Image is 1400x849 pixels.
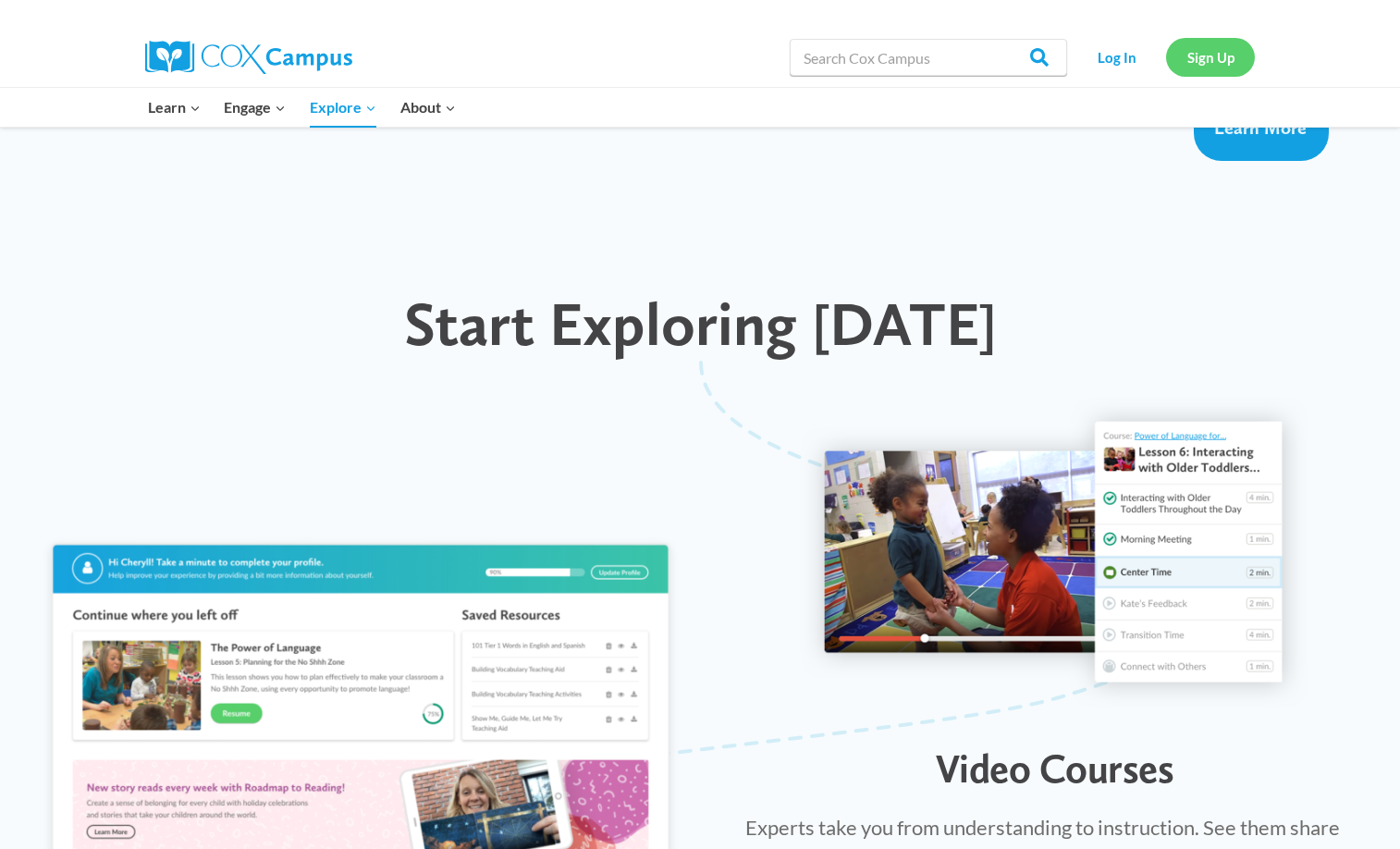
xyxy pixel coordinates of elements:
[1166,38,1255,76] a: Sign Up
[213,88,299,127] button: Child menu of Engage
[790,39,1067,76] input: Search Cox Campus
[145,41,352,74] img: Cox Campus
[136,88,213,127] button: Child menu of Learn
[936,744,1174,793] span: Video Courses
[1214,117,1307,139] span: Learn More
[298,88,388,127] button: Child menu of Explore
[800,397,1308,708] img: course-video-preview
[136,88,467,127] nav: Primary Navigation
[1076,38,1157,76] a: Log In
[1076,38,1255,76] nav: Secondary Navigation
[388,88,468,127] button: Child menu of About
[404,287,997,360] span: Start Exploring [DATE]
[1194,95,1329,161] a: Learn More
